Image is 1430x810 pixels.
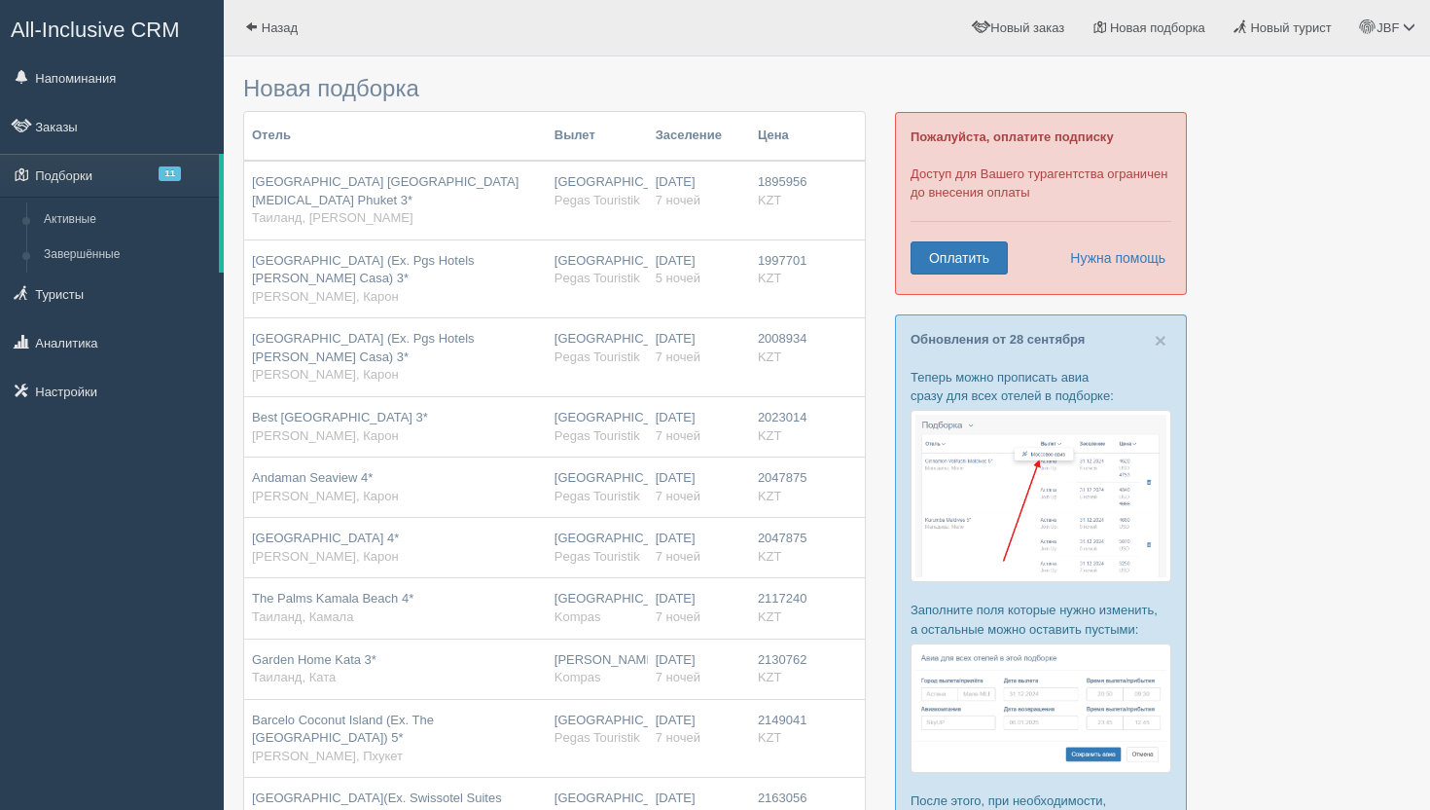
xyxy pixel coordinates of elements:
[656,173,742,209] div: [DATE]
[252,549,399,564] span: [PERSON_NAME], Карон
[911,410,1171,582] img: %D0%BF%D0%BE%D0%B4%D0%B1%D0%BE%D1%80%D0%BA%D0%B0-%D0%B0%D0%B2%D0%B8%D0%B0-1-%D1%81%D1%80%D0%BC-%D...
[252,174,518,207] span: [GEOGRAPHIC_DATA] [GEOGRAPHIC_DATA][MEDICAL_DATA] Phuket 3*
[758,609,782,624] span: KZT
[554,252,640,288] div: [GEOGRAPHIC_DATA]
[758,652,807,667] span: 2130762
[758,791,807,805] span: 2163056
[554,469,640,505] div: [GEOGRAPHIC_DATA]
[656,350,700,364] span: 7 ночей
[554,409,640,445] div: [GEOGRAPHIC_DATA]
[911,129,1114,144] b: Пожалуйста, оплатите подписку
[252,428,399,443] span: [PERSON_NAME], Карон
[990,20,1064,35] span: Новый заказ
[554,489,640,503] span: Pegas Touristik
[35,202,219,238] a: Активные
[244,112,547,161] th: Отель
[252,713,434,746] span: Barcelo Coconut Island (Ex. The [GEOGRAPHIC_DATA]) 5*
[758,470,807,485] span: 2047875
[758,531,807,545] span: 2047875
[252,470,373,485] span: Andaman Seaview 4*
[252,289,399,304] span: [PERSON_NAME], Карон
[547,112,648,161] th: Вылет
[750,112,815,161] th: Цена
[656,489,700,503] span: 7 ночей
[159,166,181,181] span: 11
[252,331,475,364] span: [GEOGRAPHIC_DATA] (Ex. Pgs Hotels [PERSON_NAME] Casa) 3*
[758,591,807,606] span: 2117240
[758,410,807,424] span: 2023014
[252,253,475,286] span: [GEOGRAPHIC_DATA] (Ex. Pgs Hotels [PERSON_NAME] Casa) 3*
[1155,330,1166,350] button: Close
[554,609,601,624] span: Kompas
[656,590,742,626] div: [DATE]
[554,712,640,748] div: [GEOGRAPHIC_DATA]
[758,428,782,443] span: KZT
[656,549,700,564] span: 7 ночей
[656,670,700,684] span: 7 ночей
[554,590,640,626] div: [GEOGRAPHIC_DATA]
[252,591,413,606] span: The Palms Kamala Beach 4*
[656,609,700,624] span: 7 ночей
[911,332,1085,347] a: Обновления от 28 сентября
[554,173,640,209] div: [GEOGRAPHIC_DATA]
[656,712,742,748] div: [DATE]
[758,174,807,189] span: 1895956
[648,112,750,161] th: Заселение
[758,271,782,285] span: KZT
[1057,241,1166,275] a: Нужна помощь
[252,410,428,424] span: Best [GEOGRAPHIC_DATA] 3*
[35,238,219,273] a: Завершённые
[554,549,640,564] span: Pegas Touristik
[656,530,742,566] div: [DATE]
[252,652,376,667] span: Garden Home Kata 3*
[554,193,640,207] span: Pegas Touristik
[554,428,640,443] span: Pegas Touristik
[758,350,782,364] span: KZT
[656,271,700,285] span: 5 ночей
[554,651,640,687] div: [PERSON_NAME]
[911,601,1171,638] p: Заполните поля которые нужно изменить, а остальные можно оставить пустыми:
[758,331,807,346] span: 2008934
[1250,20,1331,35] span: Новый турист
[554,730,640,745] span: Pegas Touristik
[656,193,700,207] span: 7 ночей
[758,549,782,564] span: KZT
[252,531,399,545] span: [GEOGRAPHIC_DATA] 4*
[252,210,413,225] span: Таиланд, [PERSON_NAME]
[656,469,742,505] div: [DATE]
[252,749,403,763] span: [PERSON_NAME], Пхукет
[252,670,336,684] span: Таиланд, Ката
[758,713,807,727] span: 2149041
[911,368,1171,405] p: Теперь можно прописать авиа сразу для всех отелей в подборке:
[656,409,742,445] div: [DATE]
[554,271,640,285] span: Pegas Touristik
[243,76,866,101] h3: Новая подборка
[554,330,640,366] div: [GEOGRAPHIC_DATA]
[758,489,782,503] span: KZT
[11,18,180,42] span: All-Inclusive CRM
[911,241,1008,275] a: Оплатить
[656,330,742,366] div: [DATE]
[911,644,1171,773] img: %D0%BF%D0%BE%D0%B4%D0%B1%D0%BE%D1%80%D0%BA%D0%B0-%D0%B0%D0%B2%D0%B8%D0%B0-2-%D1%81%D1%80%D0%BC-%D...
[1376,20,1399,35] span: JBF
[895,112,1187,295] div: Доступ для Вашего турагентства ограничен до внесения оплаты
[554,350,640,364] span: Pegas Touristik
[554,530,640,566] div: [GEOGRAPHIC_DATA]
[758,670,782,684] span: KZT
[1,1,223,55] a: All-Inclusive CRM
[758,253,807,268] span: 1997701
[252,367,399,382] span: [PERSON_NAME], Карон
[1110,20,1205,35] span: Новая подборка
[252,609,353,624] span: Таиланд, Камала
[656,651,742,687] div: [DATE]
[252,489,399,503] span: [PERSON_NAME], Карон
[656,252,742,288] div: [DATE]
[758,193,782,207] span: KZT
[262,20,298,35] span: Назад
[554,670,601,684] span: Kompas
[1155,329,1166,351] span: ×
[656,730,700,745] span: 7 ночей
[758,730,782,745] span: KZT
[656,428,700,443] span: 7 ночей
